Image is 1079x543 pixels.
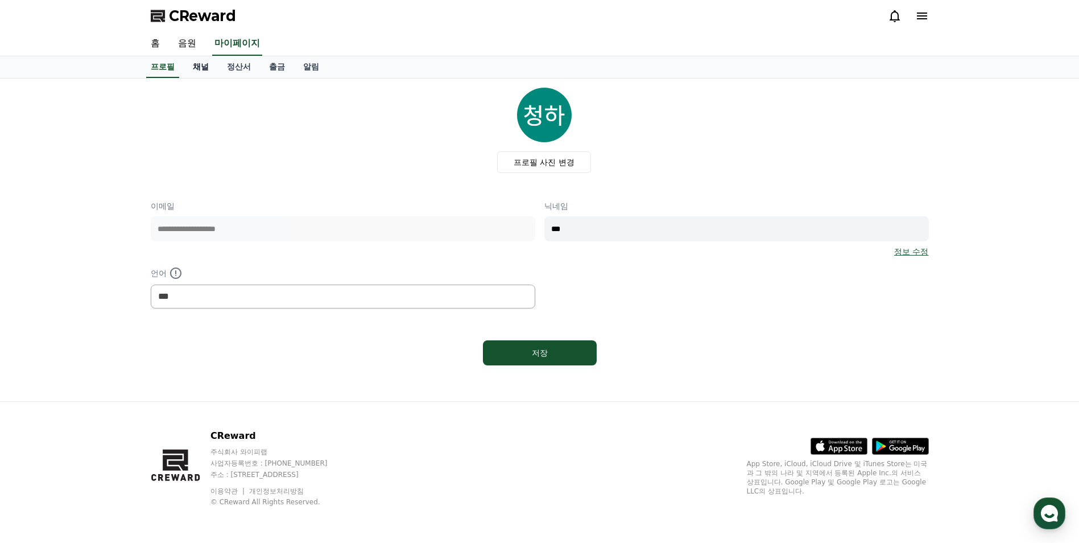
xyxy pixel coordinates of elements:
[3,361,75,389] a: 홈
[210,470,349,479] p: 주소 : [STREET_ADDRESS]
[151,7,236,25] a: CReward
[294,56,328,78] a: 알림
[260,56,294,78] a: 출금
[184,56,218,78] a: 채널
[104,379,118,388] span: 대화
[212,32,262,56] a: 마이페이지
[210,429,349,443] p: CReward
[169,32,205,56] a: 음원
[210,497,349,507] p: © CReward All Rights Reserved.
[210,487,246,495] a: 이용약관
[169,7,236,25] span: CReward
[517,88,572,142] img: profile_image
[506,347,574,359] div: 저장
[151,266,535,280] p: 언어
[544,200,929,212] p: 닉네임
[36,378,43,387] span: 홈
[146,56,179,78] a: 프로필
[497,151,591,173] label: 프로필 사진 변경
[249,487,304,495] a: 개인정보처리방침
[142,32,169,56] a: 홈
[218,56,260,78] a: 정산서
[151,200,535,212] p: 이메일
[894,246,928,257] a: 정보 수정
[176,378,189,387] span: 설정
[210,447,349,456] p: 주식회사 와이피랩
[147,361,218,389] a: 설정
[75,361,147,389] a: 대화
[483,340,597,365] button: 저장
[210,459,349,468] p: 사업자등록번호 : [PHONE_NUMBER]
[747,459,929,496] p: App Store, iCloud, iCloud Drive 및 iTunes Store는 미국과 그 밖의 나라 및 지역에서 등록된 Apple Inc.의 서비스 상표입니다. Goo...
